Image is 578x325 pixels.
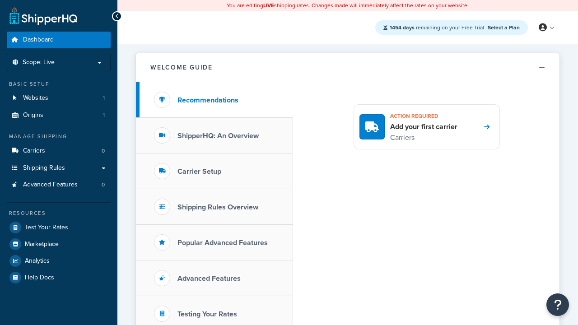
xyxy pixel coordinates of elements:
[7,143,111,159] li: Carriers
[390,122,457,132] h4: Add your first carrier
[23,59,55,66] span: Scope: Live
[7,219,111,236] a: Test Your Rates
[177,203,258,211] h3: Shipping Rules Overview
[25,257,50,265] span: Analytics
[25,241,59,248] span: Marketplace
[7,253,111,269] a: Analytics
[7,90,111,107] a: Websites1
[23,111,43,119] span: Origins
[102,147,105,155] span: 0
[177,132,259,140] h3: ShipperHQ: An Overview
[7,32,111,48] a: Dashboard
[23,164,65,172] span: Shipping Rules
[7,176,111,193] a: Advanced Features0
[390,132,457,144] p: Carriers
[150,64,213,71] h2: Welcome Guide
[177,96,238,104] h3: Recommendations
[7,143,111,159] a: Carriers0
[177,167,221,176] h3: Carrier Setup
[546,293,569,316] button: Open Resource Center
[136,53,559,82] button: Welcome Guide
[25,224,68,232] span: Test Your Rates
[7,133,111,140] div: Manage Shipping
[23,36,54,44] span: Dashboard
[177,274,241,283] h3: Advanced Features
[25,274,54,282] span: Help Docs
[103,111,105,119] span: 1
[7,107,111,124] li: Origins
[23,94,48,102] span: Websites
[103,94,105,102] span: 1
[7,90,111,107] li: Websites
[23,181,78,189] span: Advanced Features
[390,23,415,32] strong: 1454 days
[7,107,111,124] a: Origins1
[177,310,237,318] h3: Testing Your Rates
[488,23,520,32] a: Select a Plan
[7,269,111,286] a: Help Docs
[177,239,268,247] h3: Popular Advanced Features
[7,176,111,193] li: Advanced Features
[23,147,45,155] span: Carriers
[263,1,274,9] b: LIVE
[390,23,485,32] span: remaining on your Free Trial
[7,236,111,252] a: Marketplace
[7,80,111,88] div: Basic Setup
[7,209,111,217] div: Resources
[390,110,457,122] h3: Action required
[7,160,111,176] a: Shipping Rules
[102,181,105,189] span: 0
